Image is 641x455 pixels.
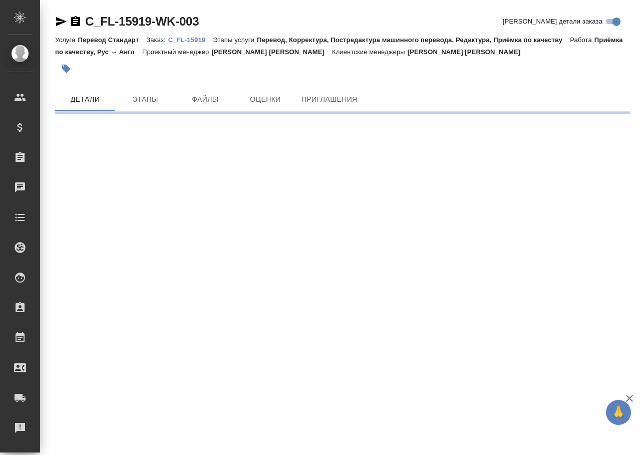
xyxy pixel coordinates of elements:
a: C_FL-15919-WK-003 [85,15,199,28]
p: Работа [570,36,594,44]
button: Скопировать ссылку для ЯМессенджера [55,16,67,28]
p: Клиентские менеджеры [332,48,408,56]
p: Проектный менеджер [142,48,211,56]
span: [PERSON_NAME] детали заказа [503,17,602,27]
p: Перевод Стандарт [78,36,146,44]
button: 🙏 [606,400,631,425]
span: Приглашения [301,93,358,106]
p: C_FL-15919 [168,36,213,44]
span: Детали [61,93,109,106]
p: Услуга [55,36,78,44]
p: [PERSON_NAME] [PERSON_NAME] [211,48,332,56]
p: [PERSON_NAME] [PERSON_NAME] [408,48,528,56]
p: Перевод, Корректура, Постредактура машинного перевода, Редактура, Приёмка по качеству [257,36,570,44]
p: Этапы услуги [213,36,257,44]
button: Скопировать ссылку [70,16,82,28]
p: Заказ: [146,36,168,44]
button: Добавить тэг [55,58,77,80]
a: C_FL-15919 [168,35,213,44]
span: Оценки [241,93,289,106]
p: Приёмка по качеству, Рус → Англ [55,36,623,56]
span: 🙏 [610,402,627,423]
span: Этапы [121,93,169,106]
span: Файлы [181,93,229,106]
